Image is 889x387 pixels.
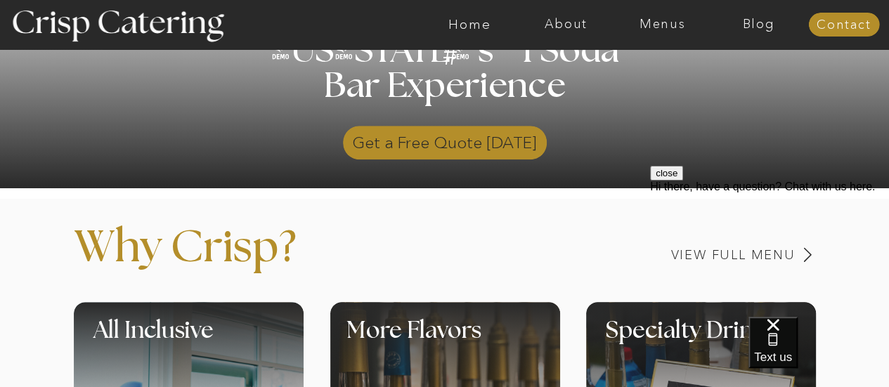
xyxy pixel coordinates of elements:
h3: # [412,41,492,82]
h1: [US_STATE] s 1 Soda Bar Experience [266,34,625,139]
h1: More Flavors [346,320,647,361]
p: Why Crisp? [74,226,452,291]
a: Blog [710,18,807,32]
h1: Specialty Drinks [606,320,858,361]
a: Home [422,18,518,32]
h1: All Inclusive [93,320,353,361]
iframe: podium webchat widget bubble [748,317,889,387]
a: Get a Free Quote [DATE] [343,119,547,159]
a: Contact [808,18,879,32]
a: About [518,18,614,32]
a: View Full Menu [573,249,796,262]
a: Menus [614,18,710,32]
h3: ' [384,34,442,69]
iframe: podium webchat widget prompt [650,166,889,334]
